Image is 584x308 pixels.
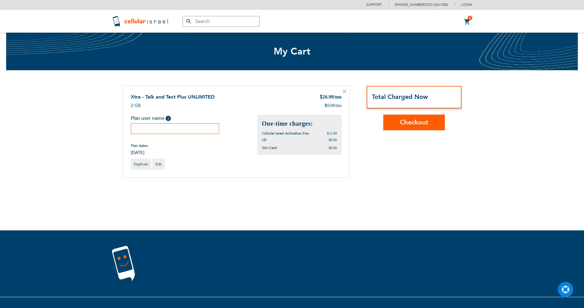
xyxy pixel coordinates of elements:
[400,118,428,127] span: Checkout
[366,2,382,7] a: Support
[320,94,323,101] span: $
[327,131,337,136] span: $11.99
[152,159,165,170] a: Edit
[134,162,148,166] span: Duplicate
[320,94,342,101] div: 26.99
[131,143,148,148] span: Plan dates
[274,45,311,58] span: My Cart
[131,150,148,156] span: [DATE]
[464,18,471,26] a: 1
[324,103,341,109] div: 0.00
[155,162,162,166] span: Edit
[112,15,170,27] img: Cellular Israel
[395,2,426,7] a: [PHONE_NUMBER]
[262,120,337,128] h2: One-time charges:
[166,116,171,121] span: Help
[383,115,445,130] button: Checkout
[183,16,260,27] input: Search
[262,145,277,150] span: Sim Card
[334,94,342,99] span: /mo
[262,137,267,142] span: US
[131,94,215,100] a: Xtra - Talk and Text Plus UNLIMITED
[324,103,327,109] span: $
[389,0,448,9] li: /
[427,2,448,7] a: 072-224-3300
[131,103,141,108] span: 2 GB
[262,131,309,136] span: Cellular Israel Activation Fee
[131,115,164,122] span: Plan user name
[329,146,337,150] span: $0.00
[372,93,428,101] strong: Total Charged Now
[335,103,342,109] span: /mo
[131,159,151,170] a: Duplicate
[469,16,471,21] span: 1
[461,2,472,7] span: Login
[329,138,337,142] span: $0.00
